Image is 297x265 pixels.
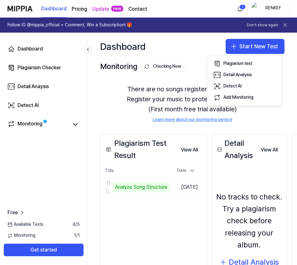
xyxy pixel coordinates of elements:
[261,5,285,12] div: RENKEF
[4,244,84,256] button: Get started
[8,221,44,228] span: Available Tests
[236,5,244,13] img: 알림
[141,61,186,72] button: Checking Now
[223,61,252,67] div: Plagiarism test
[216,137,256,162] div: Detail Analysis
[8,232,35,239] span: Monitoring
[104,163,170,178] th: Title
[18,83,49,90] div: Detail Anaysis
[239,4,246,9] div: 1
[8,209,18,216] span: Free
[247,23,278,28] button: Don't show again
[235,4,245,14] button: 알림1
[223,94,253,101] div: Add Monitoring
[92,5,109,13] a: Update
[210,58,279,69] button: Plagiarism test
[8,22,132,28] h1: Follow IG @mippia_official + Comment, Win a Subscription! 🎁
[18,64,61,72] div: Plagiarism Checker
[100,61,186,72] div: Monitoring
[100,39,146,54] div: Dashboard
[111,6,123,12] div: new
[210,81,279,92] button: Detect AI
[256,144,283,156] button: View All
[223,83,242,89] div: Detect AI
[170,178,203,196] td: [DATE]
[226,39,284,54] button: Start New Test
[223,72,252,78] div: Detail Analysis
[106,180,111,195] div: 11 [PERSON_NAME] copy
[104,137,176,162] div: Plagiarism Test Result
[113,183,170,192] div: Analyze Song Structure
[72,5,87,13] a: Pricing
[41,0,67,18] a: Dashboard
[249,3,289,14] button: profileRENKEF
[4,41,84,56] a: Dashboard
[175,166,198,176] div: Date
[8,209,25,216] a: Free
[74,232,80,239] span: 1 / 1
[18,102,39,109] div: Detect AI
[216,191,283,251] div: No tracks to check. Try a plagiarism check before releasing your album.
[73,221,80,228] span: 4 / 5
[153,117,232,123] a: Learn more about our monitoring service
[4,60,84,75] a: Plagiarism Checker
[210,69,279,81] button: Detail Analysis
[252,3,259,15] img: profile
[18,45,43,53] div: Dashboard
[8,120,69,129] a: Monitoring
[4,98,84,113] a: Detect AI
[210,92,279,103] button: Add Monitoring
[176,144,203,156] button: View All
[18,120,43,129] div: Monitoring
[128,5,147,13] a: Contact
[100,77,284,130] div: There are no songs registered for monitoring. Register your music to protect your copyright. (Fir...
[4,79,84,94] a: Detail Anaysis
